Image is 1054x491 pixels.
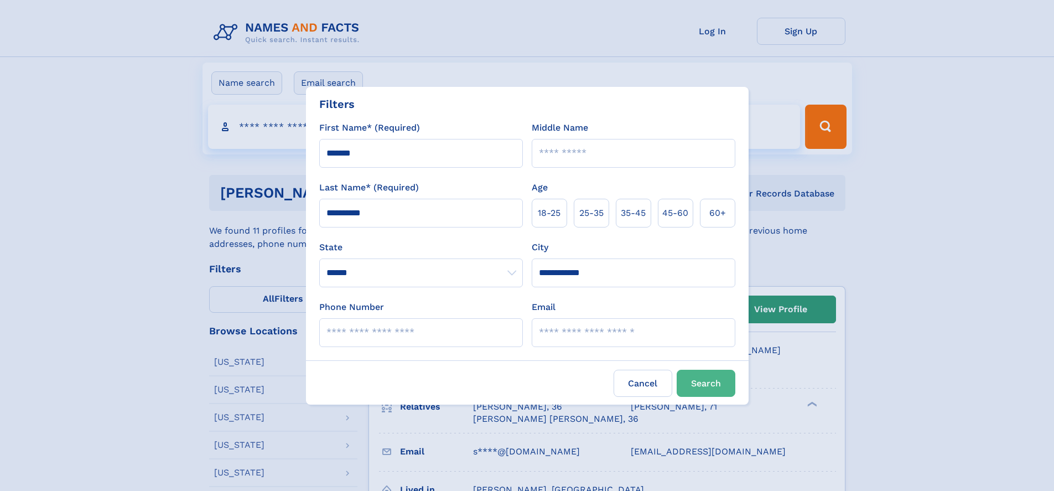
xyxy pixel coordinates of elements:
[532,241,548,254] label: City
[614,370,672,397] label: Cancel
[319,241,523,254] label: State
[319,181,419,194] label: Last Name* (Required)
[532,181,548,194] label: Age
[319,96,355,112] div: Filters
[579,206,604,220] span: 25‑35
[538,206,560,220] span: 18‑25
[662,206,688,220] span: 45‑60
[709,206,726,220] span: 60+
[532,121,588,135] label: Middle Name
[319,301,384,314] label: Phone Number
[532,301,555,314] label: Email
[319,121,420,135] label: First Name* (Required)
[677,370,735,397] button: Search
[621,206,646,220] span: 35‑45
